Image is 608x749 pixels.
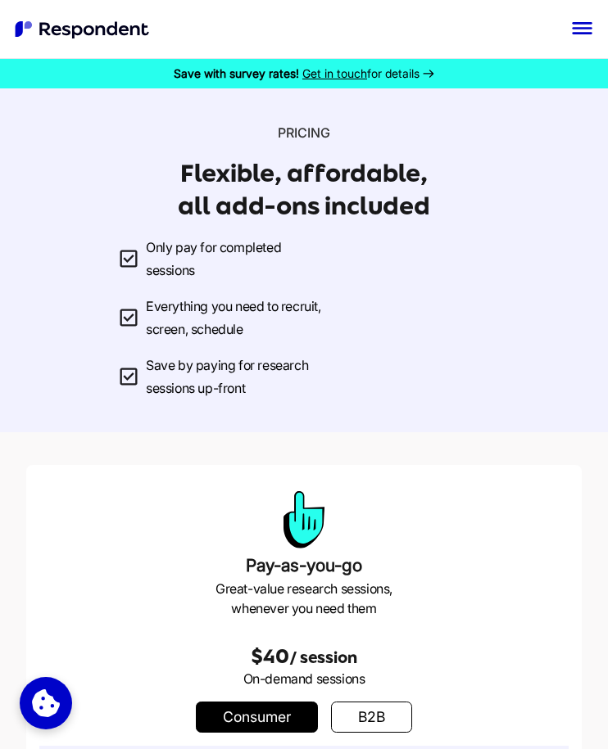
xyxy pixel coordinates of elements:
a: Consumer [196,702,318,733]
p: On-demand sessions [39,669,569,688]
span: PRICING [278,124,330,141]
h3: Pay-as-you-go [39,553,569,579]
p: Save by paying for research sessions up-front [120,354,308,399]
p: Great-value research sessions, whenever you need them [39,579,569,618]
span: / session [289,648,357,666]
div: menu [569,16,595,43]
h1: Flexible, affordable, all add-ons included [178,159,430,220]
img: Untitled UI logotext [13,19,152,40]
span: Get in touch [302,66,367,80]
span: $40 [251,645,289,668]
p: Only pay for completed sessions [120,236,281,282]
a: b2b [331,702,412,733]
p: Everything you need to recruit, screen, schedule [120,295,321,341]
a: home [13,19,152,40]
div: for details [174,65,420,82]
strong: Save with survey rates! [174,66,299,80]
